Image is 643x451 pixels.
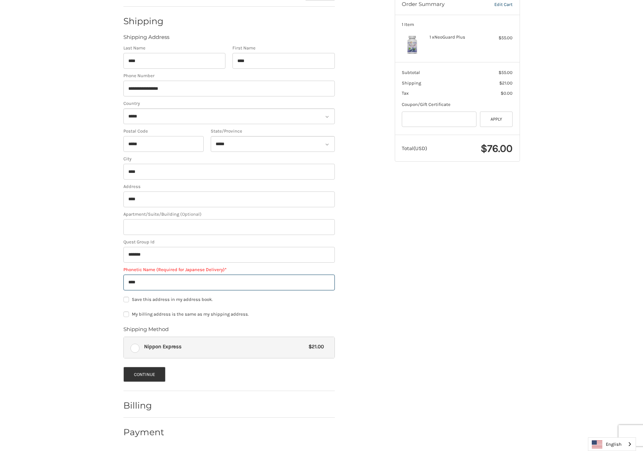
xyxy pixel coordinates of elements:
label: Quest Group Id [123,238,335,245]
legend: Shipping Method [123,325,169,337]
button: Continue [123,367,166,382]
label: Address [123,183,335,190]
h2: Billing [123,400,164,411]
a: Edit Cart [480,1,513,8]
span: Shipping [402,80,421,86]
span: $76.00 [481,142,513,155]
span: $0.00 [501,90,513,96]
label: Save this address in my address book. [123,297,335,302]
label: Phonetic Name (Required for Japanese Delivery)* [123,266,335,273]
label: Last Name [123,45,226,52]
h2: Shipping [123,16,164,27]
h4: 1 x NeoGuard Plus [429,34,483,40]
label: Phone Number [123,72,335,79]
label: Country [123,100,335,107]
label: First Name [232,45,335,52]
span: Tax [402,90,409,96]
h3: Order Summary [402,1,480,8]
legend: Shipping Address [123,33,169,45]
small: (Optional) [180,211,202,217]
div: Language [588,437,636,451]
label: Postal Code [123,128,204,135]
span: Subtotal [402,70,420,75]
div: $55.00 [485,34,513,41]
input: Gift Certificate or Coupon Code [402,112,476,127]
div: Coupon/Gift Certificate [402,101,513,108]
label: City [123,155,335,162]
a: English [588,438,636,451]
label: Apartment/Suite/Building [123,211,335,218]
aside: Language selected: English [588,437,636,451]
h2: Payment [123,427,164,438]
button: Apply [480,112,513,127]
span: $21.00 [305,343,324,351]
h3: 1 Item [402,22,513,27]
label: State/Province [211,128,335,135]
label: My billing address is the same as my shipping address. [123,311,335,317]
span: Total (USD) [402,145,427,152]
span: Nippon Express [144,343,305,351]
span: $55.00 [499,70,513,75]
span: $21.00 [499,80,513,86]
